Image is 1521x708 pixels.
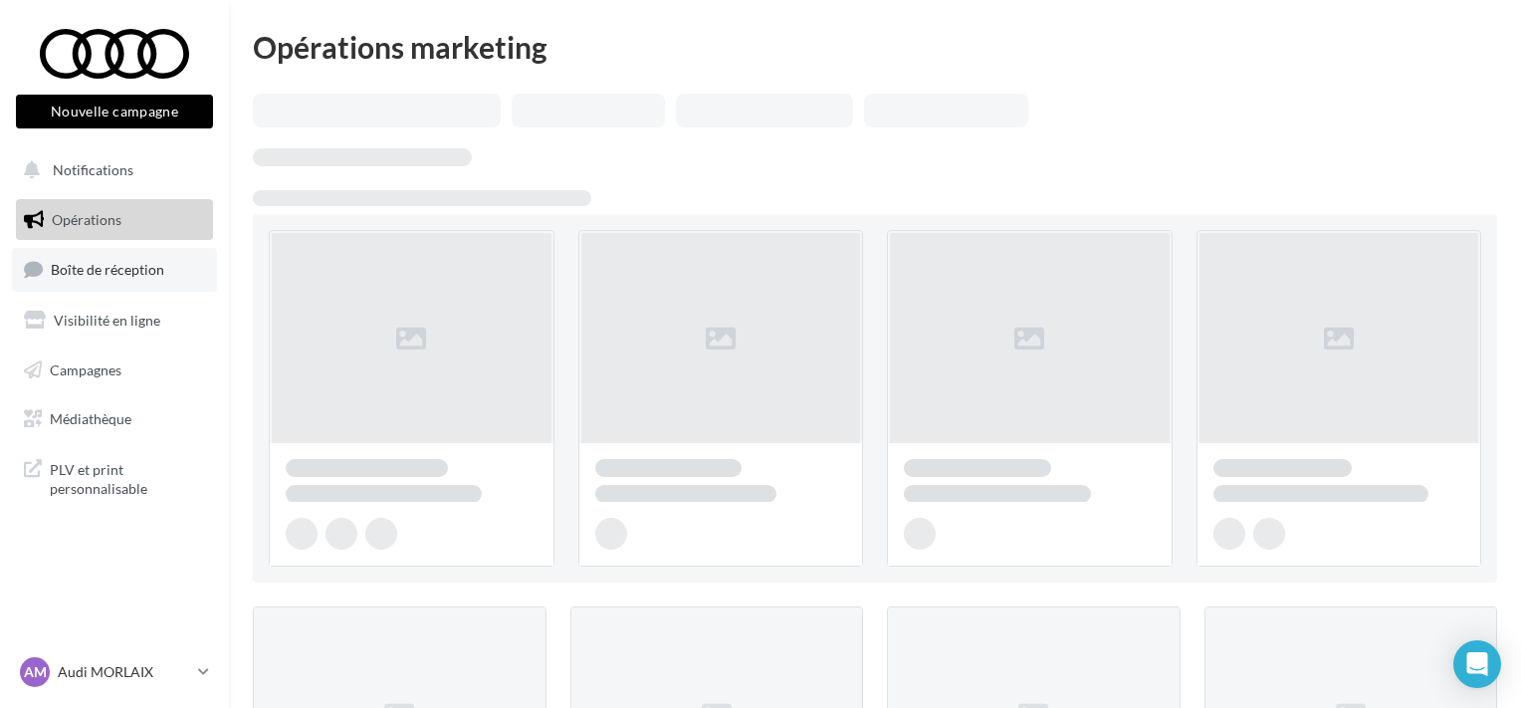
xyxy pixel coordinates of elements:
[12,300,217,342] a: Visibilité en ligne
[16,95,213,128] button: Nouvelle campagne
[58,662,190,682] p: Audi MORLAIX
[12,448,217,507] a: PLV et print personnalisable
[24,662,47,682] span: AM
[12,149,209,191] button: Notifications
[12,248,217,291] a: Boîte de réception
[50,456,205,499] span: PLV et print personnalisable
[12,398,217,440] a: Médiathèque
[12,350,217,391] a: Campagnes
[54,312,160,329] span: Visibilité en ligne
[51,261,164,278] span: Boîte de réception
[12,199,217,241] a: Opérations
[253,32,1497,62] div: Opérations marketing
[50,410,131,427] span: Médiathèque
[1453,640,1501,688] div: Open Intercom Messenger
[50,360,121,377] span: Campagnes
[53,161,133,178] span: Notifications
[52,211,121,228] span: Opérations
[16,653,213,691] a: AM Audi MORLAIX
